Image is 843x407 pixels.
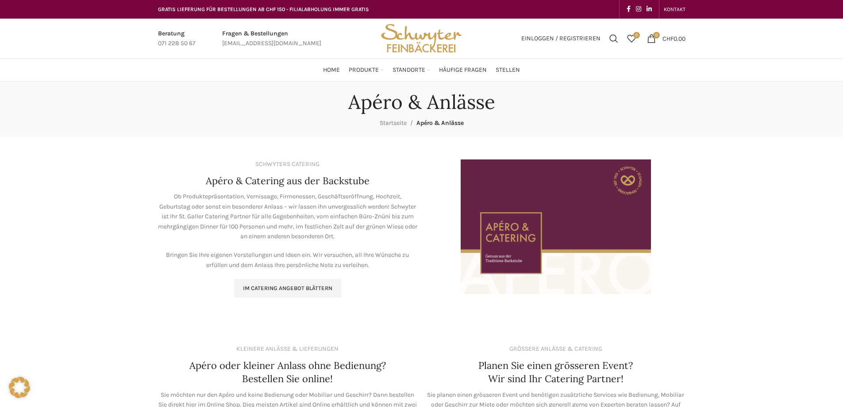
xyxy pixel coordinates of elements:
a: Infobox link [222,29,321,49]
span: CHF [662,35,674,42]
img: Bäckerei Schwyter [378,19,465,58]
span: Home [323,66,340,74]
span: 0 [653,32,660,39]
div: GRÖSSERE ANLÄSSE & CATERING [509,344,602,354]
span: Apéro & Anlässe [416,119,464,127]
a: Stellen [496,61,520,79]
a: Suchen [605,30,623,47]
a: Häufige Fragen [439,61,487,79]
a: Facebook social link [624,3,633,16]
span: Häufige Fragen [439,66,487,74]
a: 0 [623,30,640,47]
span: Im Catering Angebot blättern [243,285,332,292]
span: GRATIS LIEFERUNG FÜR BESTELLUNGEN AB CHF 150 - FILIALABHOLUNG IMMER GRATIS [158,6,369,12]
div: KLEINERE ANLÄSSE & LIEFERUNGEN [236,344,339,354]
h4: Apéro oder kleiner Anlass ohne Bedienung? Bestellen Sie online! [189,359,386,386]
a: Linkedin social link [644,3,654,16]
p: Bringen Sie Ihre eigenen Vorstellungen und Ideen ein. Wir versuchen, all Ihre Wünsche zu erfüllen... [158,250,417,270]
a: Home [323,61,340,79]
span: KONTAKT [664,6,685,12]
div: SCHWYTERS CATERING [255,159,319,169]
a: Im Catering Angebot blättern [234,279,341,298]
h4: Apéro & Catering aus der Backstube [206,174,370,188]
bdi: 0.00 [662,35,685,42]
span: Einloggen / Registrieren [521,35,600,42]
a: Image link [461,223,651,230]
span: Stellen [496,66,520,74]
a: KONTAKT [664,0,685,18]
h4: Planen Sie einen grösseren Event? Wir sind Ihr Catering Partner! [478,359,633,386]
a: Infobox link [158,29,196,49]
span: 0 [633,32,640,39]
div: Main navigation [154,61,690,79]
a: Einloggen / Registrieren [517,30,605,47]
a: Site logo [378,34,465,42]
a: Instagram social link [633,3,644,16]
a: Startseite [380,119,407,127]
h1: Apéro & Anlässe [348,90,495,114]
div: Meine Wunschliste [623,30,640,47]
div: Secondary navigation [659,0,690,18]
p: Ob Produktepräsentation, Vernissage, Firmenessen, Geschäftseröffnung, Hochzeit, Geburtstag oder s... [158,192,417,241]
a: Standorte [393,61,430,79]
span: Standorte [393,66,425,74]
a: Produkte [349,61,384,79]
span: Produkte [349,66,379,74]
a: 0 CHF0.00 [643,30,690,47]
